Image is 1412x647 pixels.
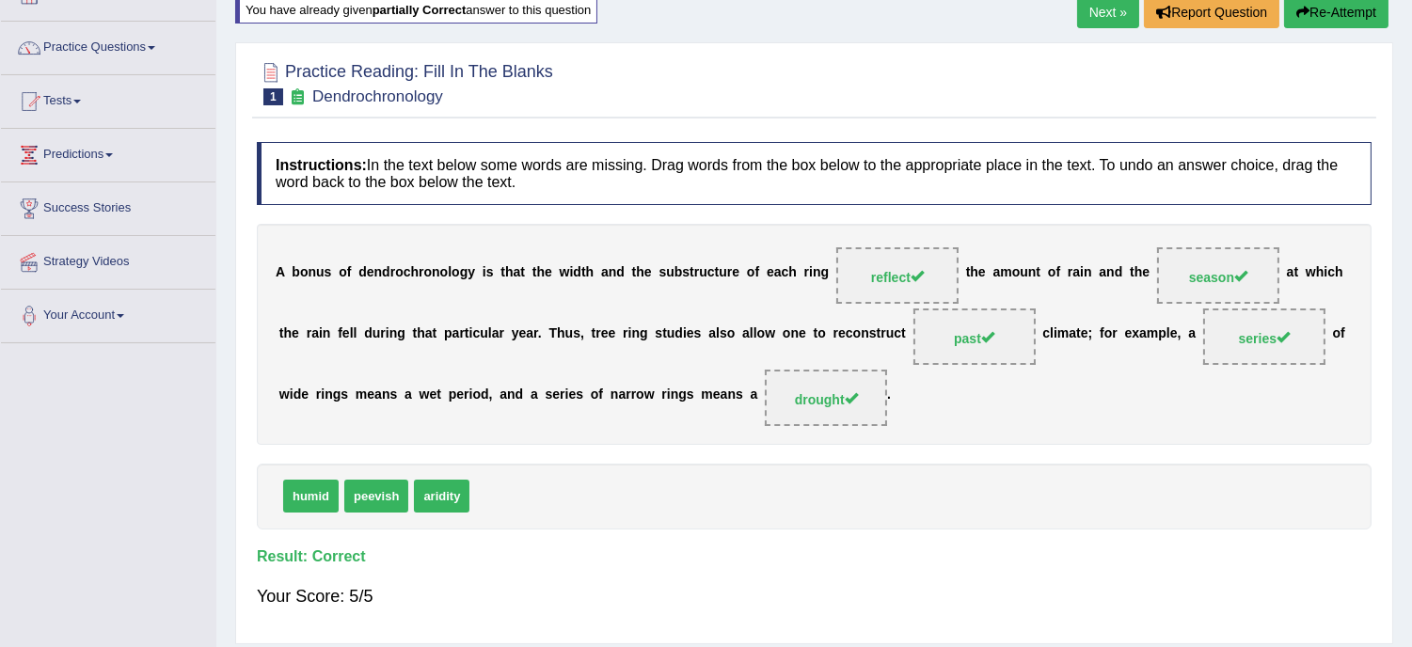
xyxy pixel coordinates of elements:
b: a [1099,265,1106,280]
b: a [751,387,758,402]
b: a [774,265,782,280]
b: w [1306,265,1316,280]
b: a [742,326,750,341]
b: i [386,326,389,341]
b: a [526,326,533,341]
h2: Practice Reading: Fill In The Blanks [257,58,553,105]
span: reflect [871,270,924,285]
b: h [417,326,425,341]
span: peevish [344,480,408,513]
b: a [618,387,626,402]
b: r [307,326,311,341]
b: e [568,387,576,402]
b: r [727,265,732,280]
b: n [609,265,617,280]
b: o [1333,326,1341,341]
span: 1 [263,88,283,105]
b: , [1178,326,1182,341]
b: a [993,265,1001,280]
b: r [1112,326,1117,341]
b: r [419,265,423,280]
b: h [970,265,978,280]
b: m [356,387,367,402]
b: u [666,265,674,280]
b: o [300,265,309,280]
a: Strategy Videos [1,236,215,283]
b: b [674,265,683,280]
b: d [674,326,683,341]
b: r [459,326,464,341]
b: t [662,326,667,341]
b: s [682,265,690,280]
b: l [754,326,757,341]
b: l [716,326,720,341]
b: a [708,326,716,341]
b: n [507,387,516,402]
b: t [1130,265,1134,280]
b: l [350,326,354,341]
b: c [472,326,480,341]
b: partially correct [373,3,467,17]
b: i [628,326,632,341]
span: Drop target [836,247,959,304]
small: Dendrochronology [312,87,443,105]
b: d [516,387,524,402]
span: past [954,331,994,346]
b: d [616,265,625,280]
b: e [687,326,694,341]
b: n [325,387,333,402]
b: o [636,387,644,402]
b: A [276,265,285,280]
b: e [609,326,616,341]
b: r [464,387,468,402]
b: r [833,326,838,341]
b: t [1076,326,1081,341]
b: , [489,387,493,402]
b: n [631,326,640,341]
b: s [655,326,662,341]
b: u [699,265,707,280]
b: i [319,326,323,341]
b: t [532,265,537,280]
b: n [1106,265,1115,280]
b: i [469,387,473,402]
b: c [894,326,901,341]
b: f [1055,265,1060,280]
b: d [1115,265,1123,280]
b: m [1057,326,1069,341]
b: a [514,265,521,280]
b: g [821,265,830,280]
b: n [611,387,619,402]
span: Drop target [765,370,887,426]
a: Your Account [1,290,215,337]
h4: In the text below some words are missing. Drag words from the box below to the appropriate place ... [257,142,1372,205]
b: p [449,387,457,402]
b: i [667,387,671,402]
b: r [380,326,385,341]
b: e [292,326,299,341]
b: i [569,265,573,280]
b: y [468,265,475,280]
b: a [492,326,500,341]
b: a [405,387,412,402]
b: i [290,387,294,402]
b: g [460,265,468,280]
b: t [1036,265,1040,280]
b: n [389,326,398,341]
b: h [536,265,545,280]
b: i [483,265,486,280]
b: f [1341,326,1345,341]
b: r [500,326,504,341]
b: o [1012,265,1021,280]
b: w [279,387,290,402]
b: h [1134,265,1143,280]
b: d [294,387,302,402]
b: u [373,326,381,341]
b: t [520,265,525,280]
b: c [1042,326,1050,341]
b: s [325,265,332,280]
span: Drop target [913,308,1036,365]
b: h [557,326,565,341]
b: r [390,265,395,280]
b: t [413,326,418,341]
